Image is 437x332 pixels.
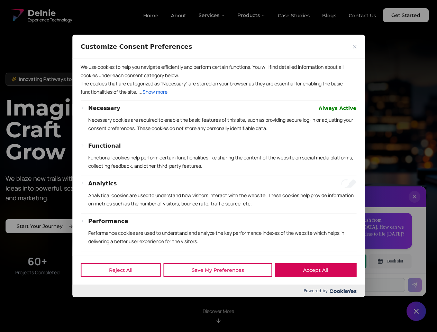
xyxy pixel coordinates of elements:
[81,43,192,51] span: Customize Consent Preferences
[81,63,356,80] p: We use cookies to help you navigate efficiently and perform certain functions. You will find deta...
[88,179,117,188] button: Analytics
[88,142,121,150] button: Functional
[275,263,356,277] button: Accept All
[72,285,365,297] div: Powered by
[81,80,356,96] p: The cookies that are categorized as "Necessary" are stored on your browser as they are essential ...
[88,191,356,208] p: Analytical cookies are used to understand how visitors interact with the website. These cookies h...
[88,229,356,246] p: Performance cookies are used to understand and analyze the key performance indexes of the website...
[341,179,356,188] input: Enable Analytics
[319,104,356,112] span: Always Active
[143,88,167,96] button: Show more
[88,217,128,225] button: Performance
[353,45,356,48] img: Close
[329,289,356,293] img: Cookieyes logo
[163,263,272,277] button: Save My Preferences
[88,104,120,112] button: Necessary
[88,116,356,132] p: Necessary cookies are required to enable the basic features of this site, such as providing secur...
[81,263,161,277] button: Reject All
[88,154,356,170] p: Functional cookies help perform certain functionalities like sharing the content of the website o...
